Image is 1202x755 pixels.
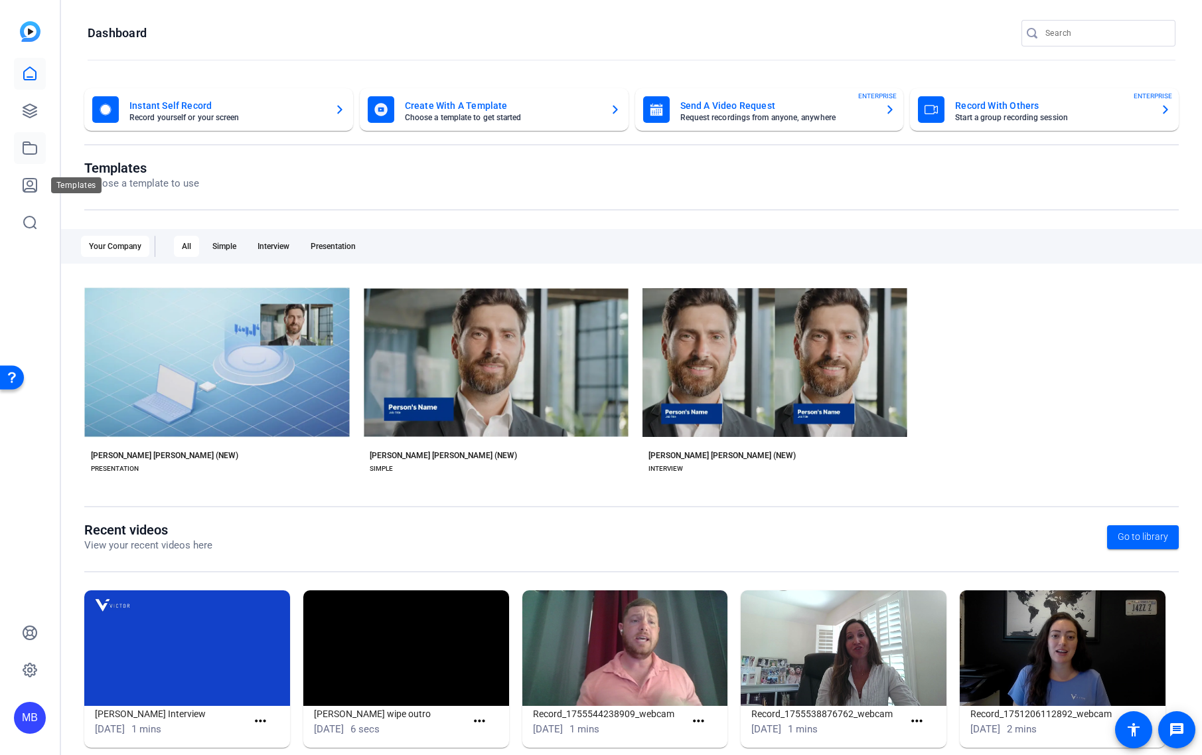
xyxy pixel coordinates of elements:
div: [PERSON_NAME] [PERSON_NAME] (NEW) [370,450,517,461]
h1: Record_1751206112892_webcam [970,706,1122,722]
h1: Recent videos [84,522,212,538]
div: INTERVIEW [648,463,683,474]
mat-card-title: Instant Self Record [129,98,324,114]
span: [DATE] [95,723,125,735]
div: Presentation [303,236,364,257]
div: Interview [250,236,297,257]
span: 2 mins [1007,723,1037,735]
h1: [PERSON_NAME] Interview [95,706,247,722]
span: 1 mins [788,723,818,735]
img: Victor wipe outro [303,590,509,706]
mat-icon: more_horiz [909,713,925,730]
img: blue-gradient.svg [20,21,40,42]
span: ENTERPRISE [1134,91,1172,101]
button: Record With OthersStart a group recording sessionENTERPRISE [910,88,1179,131]
mat-card-subtitle: Request recordings from anyone, anywhere [680,114,875,122]
img: Victor Interview [84,590,290,706]
div: PRESENTATION [91,463,139,474]
span: [DATE] [314,723,344,735]
span: [DATE] [970,723,1000,735]
mat-card-subtitle: Choose a template to get started [405,114,599,122]
h1: Templates [84,160,199,176]
span: 1 mins [569,723,599,735]
div: [PERSON_NAME] [PERSON_NAME] (NEW) [648,450,796,461]
mat-card-title: Send A Video Request [680,98,875,114]
mat-card-subtitle: Start a group recording session [955,114,1150,122]
p: View your recent videos here [84,538,212,553]
a: Go to library [1107,525,1179,549]
mat-icon: more_horiz [471,713,488,730]
span: Go to library [1118,530,1168,544]
button: Create With A TemplateChoose a template to get started [360,88,629,131]
mat-card-subtitle: Record yourself or your screen [129,114,324,122]
mat-icon: message [1169,722,1185,738]
p: Choose a template to use [84,176,199,191]
h1: Dashboard [88,25,147,41]
h1: Record_1755538876762_webcam [751,706,903,722]
h1: Record_1755544238909_webcam [533,706,685,722]
button: Instant Self RecordRecord yourself or your screen [84,88,353,131]
span: ENTERPRISE [858,91,897,101]
div: All [174,236,199,257]
img: Record_1751206112892_webcam [960,590,1165,706]
mat-card-title: Record With Others [955,98,1150,114]
mat-card-title: Create With A Template [405,98,599,114]
span: [DATE] [751,723,781,735]
mat-icon: more_horiz [690,713,707,730]
span: 1 mins [131,723,161,735]
button: Send A Video RequestRequest recordings from anyone, anywhereENTERPRISE [635,88,904,131]
div: SIMPLE [370,463,393,474]
span: [DATE] [533,723,563,735]
h1: [PERSON_NAME] wipe outro [314,706,466,722]
div: Your Company [81,236,149,257]
div: MB [14,702,46,734]
img: Record_1755544238909_webcam [522,590,728,706]
div: Simple [204,236,244,257]
mat-icon: accessibility [1126,722,1142,738]
input: Search [1045,25,1165,41]
img: Record_1755538876762_webcam [741,590,946,706]
mat-icon: more_horiz [252,713,269,730]
div: [PERSON_NAME] [PERSON_NAME] (NEW) [91,450,238,461]
span: 6 secs [350,723,380,735]
div: Templates [51,177,102,193]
